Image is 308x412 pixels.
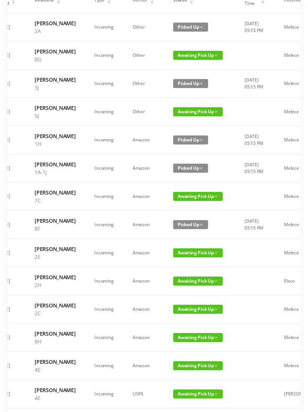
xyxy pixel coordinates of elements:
[35,112,75,120] p: 5J
[199,25,203,29] i: icon: down
[85,182,123,211] td: Incoming
[35,281,75,289] p: 2H
[261,0,265,3] i: icon: caret-down
[12,0,16,3] i: icon: caret-down
[123,267,164,295] td: Amazon
[173,192,223,201] span: Awaiting Pick Up
[199,223,203,227] i: icon: down
[214,110,218,114] i: icon: down
[85,352,123,380] td: Incoming
[214,279,218,283] i: icon: down
[35,140,75,148] p: 1H
[35,273,75,281] h6: [PERSON_NAME]
[190,0,194,3] i: icon: caret-down
[85,380,123,408] td: Incoming
[35,225,75,233] p: 8F
[235,13,275,41] td: [DATE] 05:15 PM
[199,166,203,170] i: icon: down
[35,253,75,261] p: 2E
[173,51,223,60] span: Awaiting Pick Up
[35,76,75,84] h6: [PERSON_NAME]
[173,305,223,314] span: Awaiting Pick Up
[85,267,123,295] td: Incoming
[35,160,75,168] h6: [PERSON_NAME]
[85,13,123,41] td: Incoming
[35,366,75,374] p: 4E
[214,336,218,339] i: icon: down
[35,55,75,63] p: 8G
[235,211,275,239] td: [DATE] 05:15 PM
[150,0,154,3] i: icon: caret-down
[35,245,75,253] h6: [PERSON_NAME]
[173,333,223,342] span: Awaiting Pick Up
[123,211,164,239] td: Amazon
[123,154,164,182] td: Amazon
[123,70,164,98] td: Other
[35,301,75,309] h6: [PERSON_NAME]
[173,107,223,116] span: Awaiting Pick Up
[123,352,164,380] td: Amazon
[235,126,275,154] td: [DATE] 05:15 PM
[173,248,223,257] span: Awaiting Pick Up
[173,23,208,32] span: Picked Up
[173,277,223,286] span: Awaiting Pick Up
[199,82,203,85] i: icon: down
[85,324,123,352] td: Incoming
[35,358,75,366] h6: [PERSON_NAME]
[35,189,75,196] h6: [PERSON_NAME]
[123,324,164,352] td: Amazon
[214,195,218,198] i: icon: down
[85,154,123,182] td: Incoming
[35,27,75,35] p: 2A
[85,211,123,239] td: Incoming
[35,330,75,338] h6: [PERSON_NAME]
[173,135,208,144] span: Picked Up
[173,220,208,229] span: Picked Up
[123,182,164,211] td: Amazon
[214,364,218,368] i: icon: down
[173,361,223,370] span: Awaiting Pick Up
[85,41,123,70] td: Incoming
[123,295,164,324] td: Amazon
[35,196,75,204] p: 7C
[35,104,75,112] h6: [PERSON_NAME]
[35,309,75,317] p: 2C
[214,53,218,57] i: icon: down
[35,386,75,394] h6: [PERSON_NAME]
[35,47,75,55] h6: [PERSON_NAME]
[173,389,223,398] span: Awaiting Pick Up
[173,79,208,88] span: Picked Up
[35,84,75,91] p: 3J
[107,0,111,3] i: icon: caret-down
[214,392,218,396] i: icon: down
[235,70,275,98] td: [DATE] 05:15 PM
[35,168,75,176] p: 1A-1J
[35,394,75,402] p: 4E
[35,338,75,345] p: 8H
[35,217,75,225] h6: [PERSON_NAME]
[85,70,123,98] td: Incoming
[85,98,123,126] td: Incoming
[173,164,208,173] span: Picked Up
[35,132,75,140] h6: [PERSON_NAME]
[214,251,218,255] i: icon: down
[235,154,275,182] td: [DATE] 05:15 PM
[123,41,164,70] td: Other
[123,13,164,41] td: Other
[123,126,164,154] td: Amazon
[123,98,164,126] td: Other
[35,19,75,27] h6: [PERSON_NAME]
[85,239,123,267] td: Incoming
[56,0,60,3] i: icon: caret-down
[123,380,164,408] td: USPS
[85,295,123,324] td: Incoming
[123,239,164,267] td: Amazon
[85,126,123,154] td: Incoming
[199,138,203,142] i: icon: down
[214,307,218,311] i: icon: down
